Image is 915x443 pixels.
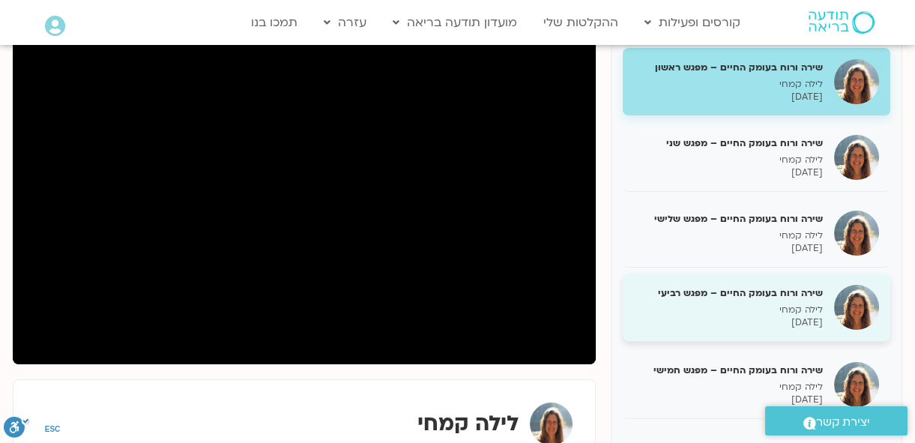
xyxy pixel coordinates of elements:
[634,364,823,377] h5: שירה ורוח בעומק החיים – מפגש חמישי
[634,381,823,394] p: לילה קמחי
[634,212,823,226] h5: שירה ורוח בעומק החיים – מפגש שלישי
[634,286,823,300] h5: שירה ורוח בעומק החיים – מפגש רביעי
[634,242,823,255] p: [DATE]
[834,285,879,330] img: שירה ורוח בעומק החיים – מפגש רביעי
[834,362,879,407] img: שירה ורוח בעומק החיים – מפגש חמישי
[634,61,823,74] h5: שירה ורוח בעומק החיים – מפגש ראשון
[765,406,908,436] a: יצירת קשר
[385,8,525,37] a: מועדון תודעה בריאה
[634,316,823,329] p: [DATE]
[634,136,823,150] h5: שירה ורוח בעומק החיים – מפגש שני
[809,11,875,34] img: תודעה בריאה
[536,8,626,37] a: ההקלטות שלי
[634,91,823,103] p: [DATE]
[816,412,870,433] span: יצירת קשר
[634,229,823,242] p: לילה קמחי
[634,304,823,316] p: לילה קמחי
[634,166,823,179] p: [DATE]
[634,78,823,91] p: לילה קמחי
[834,135,879,180] img: שירה ורוח בעומק החיים – מפגש שני
[316,8,374,37] a: עזרה
[634,394,823,406] p: [DATE]
[417,409,519,438] strong: לילה קמחי
[834,59,879,104] img: שירה ורוח בעומק החיים – מפגש ראשון
[637,8,748,37] a: קורסים ופעילות
[634,154,823,166] p: לילה קמחי
[244,8,305,37] a: תמכו בנו
[834,211,879,256] img: שירה ורוח בעומק החיים – מפגש שלישי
